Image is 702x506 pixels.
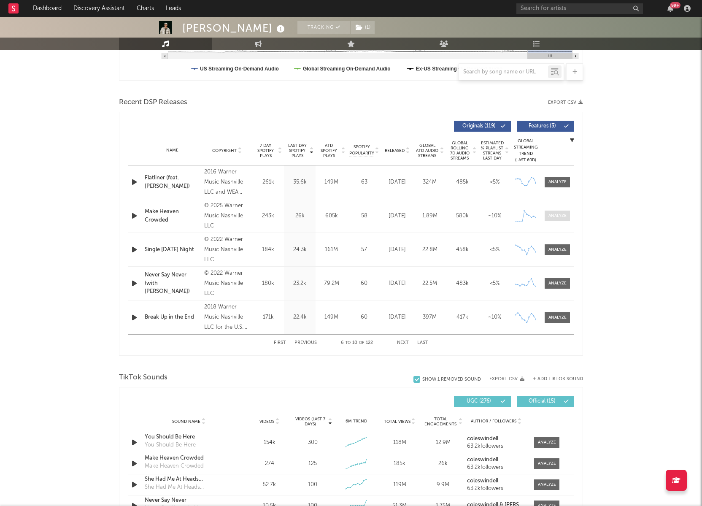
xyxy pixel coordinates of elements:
div: 483k [448,279,476,288]
div: Name [145,147,200,154]
a: She Had Me At Heads [GEOGRAPHIC_DATA] [145,475,233,484]
div: Show 1 Removed Sound [422,377,481,382]
span: Copyright [212,148,237,153]
div: 60 [349,313,379,322]
div: 154k [250,438,289,447]
div: Global Streaming Trend (Last 60D) [513,138,538,163]
div: 6M Trend [337,418,376,425]
button: First [274,341,286,345]
div: 180k [254,279,282,288]
div: 580k [448,212,476,220]
div: 79.2M [318,279,345,288]
div: [DATE] [383,178,411,187]
a: Never Say Never (with [PERSON_NAME]) [145,271,200,296]
div: 149M [318,313,345,322]
span: Recent DSP Releases [119,97,187,108]
div: 485k [448,178,476,187]
div: Break Up in the End [145,313,200,322]
div: 22.4k [286,313,313,322]
div: ~ 10 % [481,313,509,322]
a: Make Heaven Crowded [145,454,233,463]
div: 605k [318,212,345,220]
div: 24.3k [286,246,313,254]
div: 22.5M [416,279,444,288]
div: You Should Be Here [145,441,196,449]
div: 12.9M [424,438,463,447]
div: 22.8M [416,246,444,254]
span: 7 Day Spotify Plays [254,143,277,158]
div: 261k [254,178,282,187]
span: Sound Name [172,419,200,424]
span: Videos (last 7 days) [293,417,327,427]
span: ATD Spotify Plays [318,143,340,158]
strong: coleswindell [467,478,498,484]
button: + Add TikTok Sound [524,377,583,382]
button: (1) [351,21,375,34]
span: Videos [259,419,274,424]
div: © 2025 Warner Music Nashville LLC [204,201,250,231]
div: 9.9M [424,481,463,489]
button: + Add TikTok Sound [533,377,583,382]
div: 417k [448,313,476,322]
div: <5% [481,178,509,187]
div: 63 [349,178,379,187]
div: 185k [380,460,419,468]
button: Export CSV [548,100,583,105]
button: Export CSV [489,376,524,382]
a: Make Heaven Crowded [145,208,200,224]
button: Originals(119) [454,121,511,132]
span: Estimated % Playlist Streams Last Day [481,141,504,161]
div: She Had Me At Heads [GEOGRAPHIC_DATA] [145,483,233,492]
input: Search for artists [516,3,643,14]
span: Total Engagements [424,417,458,427]
span: UGC ( 276 ) [459,399,498,404]
div: 118M [380,438,419,447]
span: Features ( 3 ) [523,124,562,129]
div: 63.2k followers [467,465,526,471]
div: 6 10 122 [334,338,380,348]
div: 1.89M [416,212,444,220]
a: coleswindell [467,478,526,484]
div: 171k [254,313,282,322]
a: Never Say Never [145,496,233,505]
div: 458k [448,246,476,254]
div: 57 [349,246,379,254]
span: Released [385,148,405,153]
div: 125 [308,460,317,468]
a: coleswindell [467,457,526,463]
span: ( 1 ) [350,21,375,34]
a: coleswindell [467,436,526,442]
button: Features(3) [517,121,574,132]
div: [DATE] [383,212,411,220]
button: UGC(276) [454,396,511,407]
button: 99+ [667,5,673,12]
a: You Should Be Here [145,433,233,441]
span: Official ( 15 ) [523,399,562,404]
div: 149M [318,178,345,187]
div: 274 [250,460,289,468]
div: 63.2k followers [467,486,526,492]
div: ~ 10 % [481,212,509,220]
button: Previous [294,341,317,345]
div: 60 [349,279,379,288]
div: © 2022 Warner Music Nashville LLC [204,268,250,299]
span: Originals ( 119 ) [459,124,498,129]
div: © 2022 Warner Music Nashville LLC [204,235,250,265]
div: 161M [318,246,345,254]
a: Single [DATE] Night [145,246,200,254]
div: 23.2k [286,279,313,288]
div: 243k [254,212,282,220]
div: [DATE] [383,246,411,254]
button: Last [417,341,428,345]
a: Flatliner (feat. [PERSON_NAME]) [145,174,200,190]
div: <5% [481,279,509,288]
span: of [359,341,364,345]
div: 26k [286,212,313,220]
strong: coleswindell [467,457,498,463]
div: Make Heaven Crowded [145,462,204,471]
div: 2018 Warner Music Nashville LLC for the U.S. and WEA International Inc. for the world outside the... [204,302,250,333]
